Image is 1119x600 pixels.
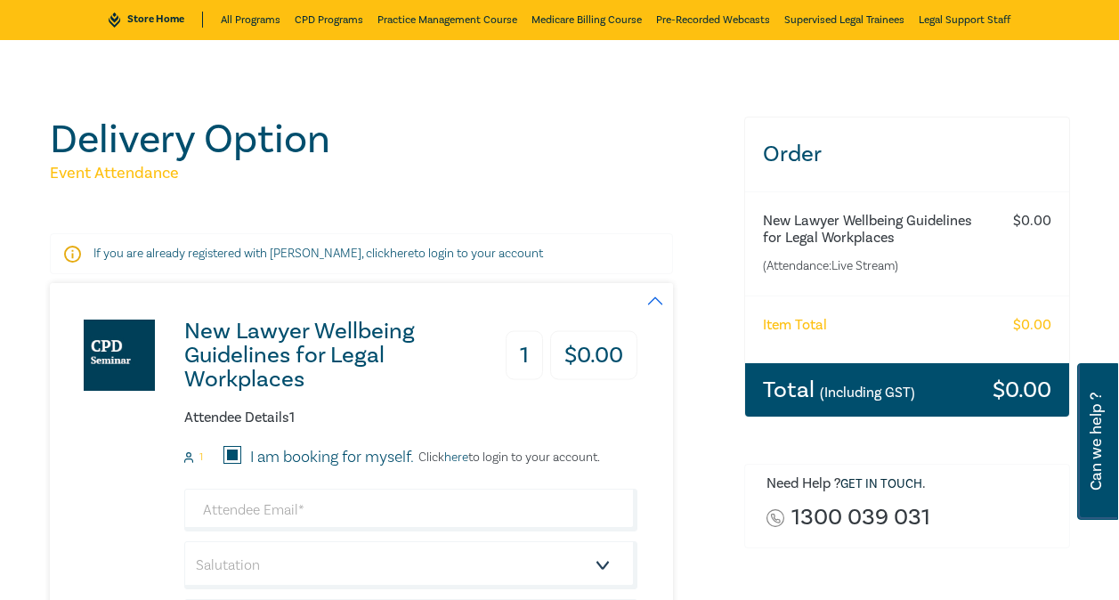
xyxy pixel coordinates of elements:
h1: Delivery Option [50,117,723,163]
a: 1300 039 031 [791,506,930,530]
h3: $ 0.00 [550,331,637,380]
h3: New Lawyer Wellbeing Guidelines for Legal Workplaces [184,320,477,392]
h6: New Lawyer Wellbeing Guidelines for Legal Workplaces [763,213,980,247]
p: If you are already registered with [PERSON_NAME], click to login to your account [93,245,629,263]
label: I am booking for myself. [250,446,414,469]
img: New Lawyer Wellbeing Guidelines for Legal Workplaces [84,320,155,391]
a: Store Home [109,12,202,28]
span: Can we help ? [1088,374,1105,509]
small: (Attendance: Live Stream ) [763,257,980,275]
h3: $ 0.00 [993,378,1051,401]
p: Click to login to your account. [414,450,600,465]
h6: $ 0.00 [1013,213,1051,230]
h5: Event Attendance [50,163,723,184]
input: Attendee Email* [184,489,637,531]
a: here [444,450,468,466]
h6: $ 0.00 [1013,317,1051,334]
h3: Total [763,378,915,401]
h6: Attendee Details 1 [184,409,637,426]
h3: 1 [506,331,543,380]
small: 1 [199,451,203,464]
h3: Order [745,118,1069,191]
h6: Need Help ? . [766,475,1056,493]
h6: Item Total [763,317,827,334]
small: (Including GST) [820,384,915,401]
a: here [390,246,414,262]
a: Get in touch [840,476,922,492]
